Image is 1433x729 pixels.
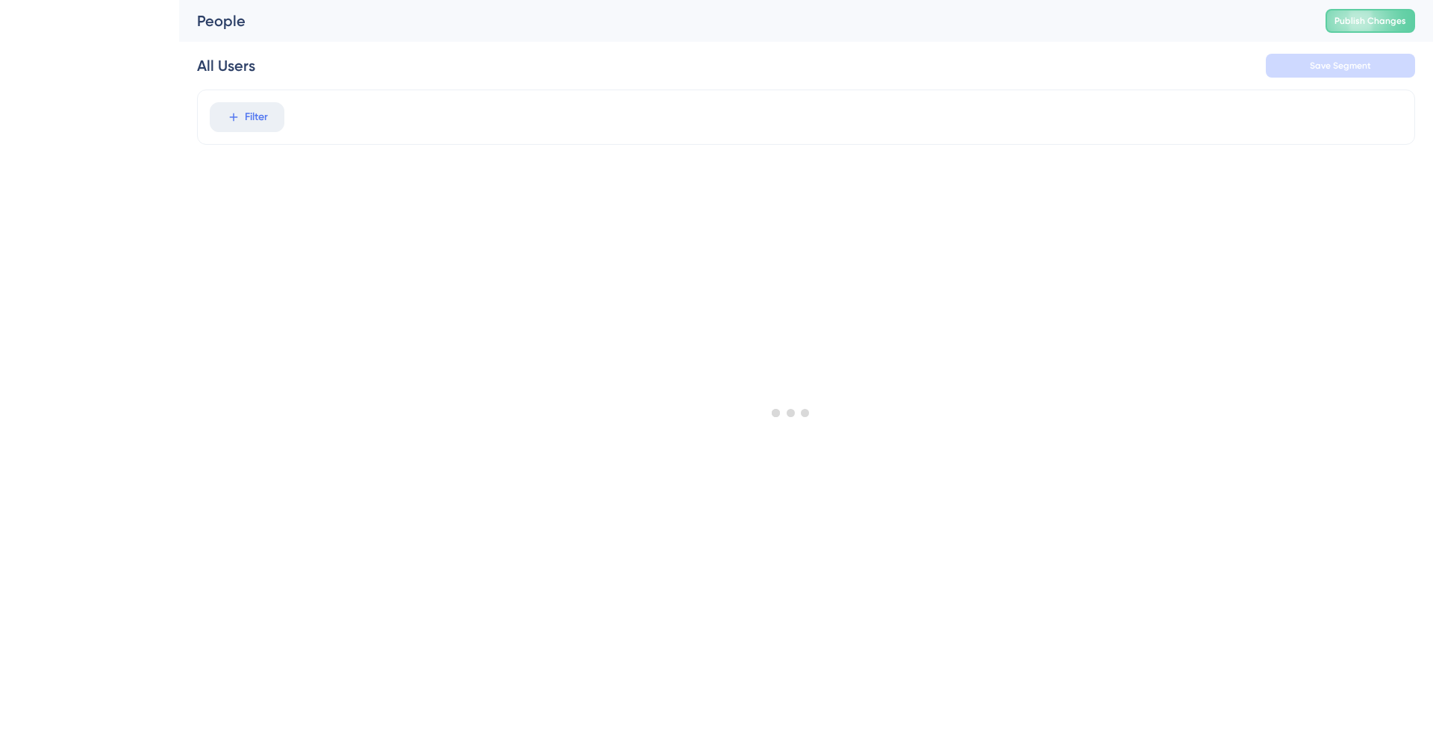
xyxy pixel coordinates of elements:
div: All Users [197,55,255,76]
button: Publish Changes [1326,9,1415,33]
div: People [197,10,1288,31]
span: Publish Changes [1334,15,1406,27]
span: Save Segment [1310,60,1371,72]
button: Save Segment [1266,54,1415,78]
